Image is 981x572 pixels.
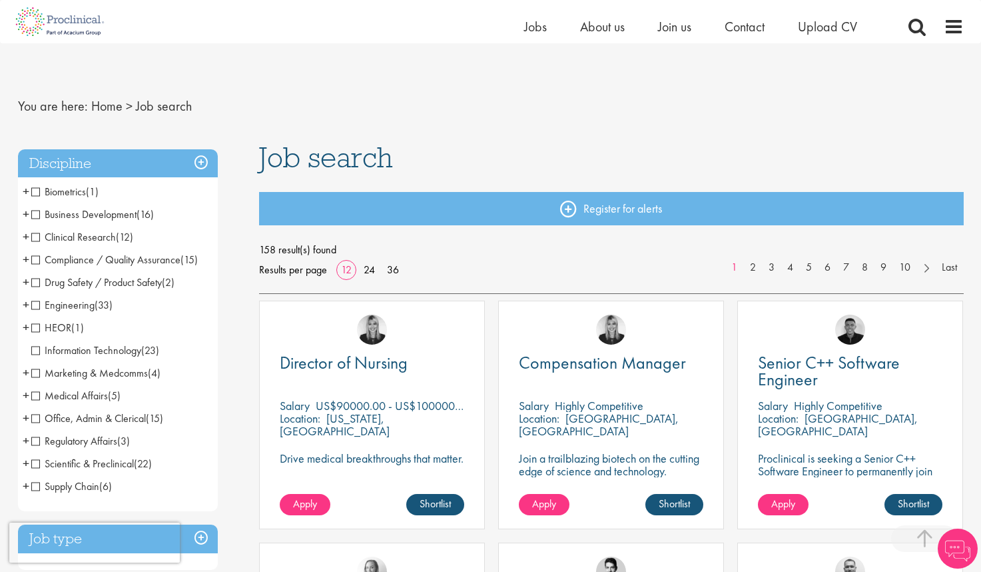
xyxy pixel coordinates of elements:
span: Job search [259,139,393,175]
a: Contact [725,18,765,35]
p: Highly Competitive [555,398,643,413]
span: Drug Safety / Product Safety [31,275,162,289]
span: Biometrics [31,185,86,199]
span: Apply [293,497,317,511]
span: + [23,317,29,337]
a: 36 [382,263,404,277]
span: (12) [116,230,133,244]
span: Clinical Research [31,230,116,244]
span: (15) [146,411,163,425]
span: HEOR [31,321,84,335]
span: (15) [180,253,198,267]
a: 10 [892,260,917,275]
span: HEOR [31,321,71,335]
span: Location: [519,411,559,426]
span: + [23,408,29,428]
p: [US_STATE], [GEOGRAPHIC_DATA] [280,411,390,439]
span: + [23,249,29,269]
span: + [23,181,29,201]
span: Engineering [31,298,113,312]
span: Apply [771,497,795,511]
span: + [23,363,29,383]
iframe: reCAPTCHA [9,523,180,563]
a: Apply [280,494,330,515]
a: 2 [743,260,763,275]
span: (22) [134,457,152,471]
span: (3) [117,434,130,448]
span: 158 result(s) found [259,240,964,260]
span: > [126,97,133,115]
img: Chatbot [938,529,978,569]
span: (1) [86,185,99,199]
span: Supply Chain [31,479,112,493]
span: (6) [99,479,112,493]
a: Shortlist [645,494,703,515]
span: (4) [148,366,161,380]
a: 1 [725,260,744,275]
a: Upload CV [798,18,857,35]
a: Apply [758,494,809,515]
span: Scientific & Preclinical [31,457,134,471]
span: + [23,295,29,315]
span: (33) [95,298,113,312]
img: Janelle Jones [596,315,626,345]
a: breadcrumb link [91,97,123,115]
a: Last [935,260,964,275]
span: Compliance / Quality Assurance [31,253,180,267]
span: Compensation Manager [519,351,686,374]
a: 12 [336,263,356,277]
a: Apply [519,494,569,515]
span: Regulatory Affairs [31,434,130,448]
a: Director of Nursing [280,355,464,371]
a: Jobs [524,18,547,35]
span: Supply Chain [31,479,99,493]
span: + [23,204,29,224]
span: + [23,431,29,451]
a: 8 [855,260,874,275]
span: + [23,227,29,247]
span: Information Technology [31,343,141,357]
span: (16) [137,207,154,221]
a: 9 [874,260,893,275]
span: Director of Nursing [280,351,408,374]
span: Business Development [31,207,154,221]
a: Register for alerts [259,192,964,225]
span: Office, Admin & Clerical [31,411,146,425]
span: Senior C++ Software Engineer [758,351,900,391]
span: + [23,453,29,473]
span: Office, Admin & Clerical [31,411,163,425]
span: Salary [758,398,788,413]
h3: Discipline [18,149,218,178]
span: Medical Affairs [31,389,108,403]
span: Business Development [31,207,137,221]
a: Join us [658,18,691,35]
p: Highly Competitive [794,398,882,413]
a: 24 [359,263,380,277]
span: Medical Affairs [31,389,121,403]
p: US$90000.00 - US$100000.00 per annum [316,398,521,413]
span: Information Technology [31,343,159,357]
span: Marketing & Medcomms [31,366,148,380]
span: (23) [141,343,159,357]
p: Join a trailblazing biotech on the cutting edge of science and technology. [519,452,703,477]
span: Compliance / Quality Assurance [31,253,198,267]
span: Salary [519,398,549,413]
span: + [23,385,29,405]
a: About us [580,18,625,35]
span: + [23,476,29,496]
span: Salary [280,398,310,413]
span: + [23,272,29,292]
p: [GEOGRAPHIC_DATA], [GEOGRAPHIC_DATA] [519,411,679,439]
a: 7 [836,260,856,275]
span: (2) [162,275,174,289]
a: 6 [818,260,837,275]
span: (1) [71,321,84,335]
a: 5 [799,260,818,275]
a: Christian Andersen [835,315,865,345]
a: 3 [762,260,781,275]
